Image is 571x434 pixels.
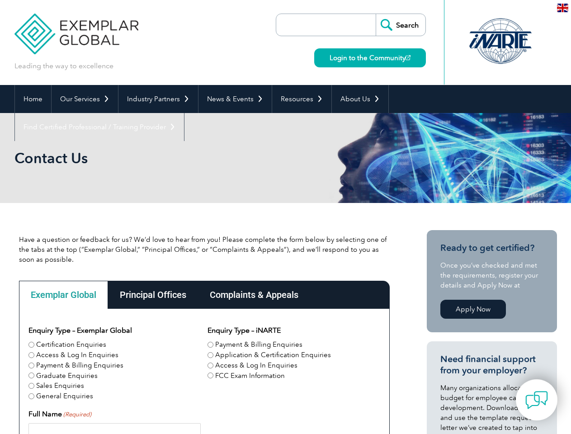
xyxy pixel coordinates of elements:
label: Sales Enquiries [36,381,84,391]
a: Apply Now [440,300,506,319]
div: Exemplar Global [19,281,108,309]
p: Have a question or feedback for us? We’d love to hear from you! Please complete the form below by... [19,235,390,264]
div: Principal Offices [108,281,198,309]
label: Application & Certification Enquiries [215,350,331,360]
p: Leading the way to excellence [14,61,113,71]
a: Industry Partners [118,85,198,113]
a: Find Certified Professional / Training Provider [15,113,184,141]
label: Payment & Billing Enquiries [36,360,123,371]
label: Full Name [28,409,91,420]
a: News & Events [198,85,272,113]
img: en [557,4,568,12]
label: Graduate Enquiries [36,371,98,381]
label: General Enquiries [36,391,93,401]
a: Login to the Community [314,48,426,67]
a: About Us [332,85,388,113]
input: Search [376,14,425,36]
legend: Enquiry Type – iNARTE [208,325,281,336]
img: contact-chat.png [525,389,548,411]
p: Once you’ve checked and met the requirements, register your details and Apply Now at [440,260,543,290]
a: Home [15,85,51,113]
legend: Enquiry Type – Exemplar Global [28,325,132,336]
label: Certification Enquiries [36,340,106,350]
label: FCC Exam Information [215,371,285,381]
a: Resources [272,85,331,113]
h3: Ready to get certified? [440,242,543,254]
label: Access & Log In Enquiries [36,350,118,360]
span: (Required) [62,410,91,419]
h3: Need financial support from your employer? [440,354,543,376]
label: Payment & Billing Enquiries [215,340,302,350]
label: Access & Log In Enquiries [215,360,297,371]
img: open_square.png [406,55,411,60]
div: Complaints & Appeals [198,281,310,309]
a: Our Services [52,85,118,113]
h1: Contact Us [14,149,362,167]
